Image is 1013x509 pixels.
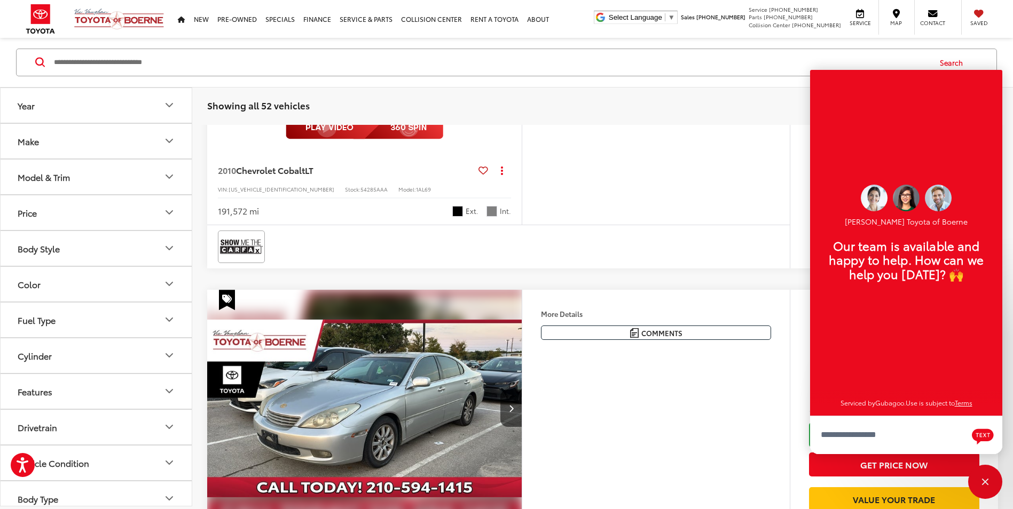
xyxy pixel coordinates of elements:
div: Cylinder [18,351,52,361]
a: Check Availability [809,423,979,447]
button: Body StyleBody Style [1,231,193,266]
span: 54285AAA [360,185,388,193]
span: Stock: [345,185,360,193]
div: Model & Trim [163,171,176,184]
button: Toggle Chat Window [968,465,1002,499]
span: Comments [641,328,682,338]
button: Actions [492,161,511,179]
span: Serviced by [841,398,875,407]
button: Model & TrimModel & Trim [1,160,193,194]
div: Close [968,465,1002,499]
img: Comments [630,328,639,337]
div: Year [163,99,176,112]
h4: More Details [541,310,771,317]
button: CylinderCylinder [1,338,193,373]
a: Select Language​ [609,13,675,21]
button: DrivetrainDrivetrain [1,410,193,444]
span: Saved [967,19,991,27]
button: Vehicle ConditionVehicle Condition [1,446,193,480]
textarea: Type your message [810,416,1002,454]
span: [PHONE_NUMBER] [769,5,818,13]
div: Body Type [163,492,176,505]
div: Body Type [18,494,58,504]
div: Drivetrain [163,421,176,434]
span: [PHONE_NUMBER] [792,21,841,29]
span: VIN: [218,185,229,193]
a: 2010Chevrolet CobaltLT [218,164,474,176]
span: Map [884,19,908,27]
span: Contact [920,19,945,27]
div: Vehicle Condition [163,457,176,470]
div: Fuel Type [18,315,56,325]
span: Int. [500,206,511,216]
img: full motion video [286,116,443,139]
span: dropdown dots [501,166,503,174]
button: Search [930,49,978,76]
div: Drivetrain [18,422,57,432]
span: Use is subject to [906,398,955,407]
span: $3,200 [809,349,979,376]
button: Comments [541,325,771,340]
div: Fuel Type [163,314,176,327]
span: Gray [486,206,497,217]
div: Year [18,100,35,110]
span: LT [305,164,313,176]
div: Make [18,136,39,146]
p: [PERSON_NAME] Toyota of Boerne [821,217,992,227]
div: Make [163,135,176,148]
span: Model: [398,185,416,193]
img: Operator 3 [925,185,952,211]
div: Features [18,386,52,396]
span: ▼ [668,13,675,21]
img: View CARFAX report [220,233,263,261]
div: Features [163,385,176,398]
span: Chevrolet Cobalt [236,164,305,176]
div: Body Style [163,242,176,255]
button: FeaturesFeatures [1,374,193,409]
span: Select Language [609,13,662,21]
span: Special [219,290,235,310]
div: Color [18,279,41,289]
span: Sales [681,13,695,21]
span: Parts [749,13,762,21]
button: YearYear [1,88,193,123]
button: MakeMake [1,124,193,158]
div: Price [18,208,37,218]
svg: Text [972,427,994,444]
button: PricePrice [1,195,193,230]
span: [US_VEHICLE_IDENTIFICATION_NUMBER] [229,185,334,193]
span: [PHONE_NUMBER] [764,13,813,21]
span: Collision Center [749,21,790,29]
a: Terms [955,398,972,407]
div: Vehicle Condition [18,458,89,468]
input: Search by Make, Model, or Keyword [53,50,930,75]
button: Chat with SMS [969,423,997,447]
button: Fuel TypeFuel Type [1,303,193,337]
span: Service [848,19,872,27]
span: 1AL69 [416,185,431,193]
div: Body Style [18,243,60,253]
button: Get Price Now [809,452,979,476]
span: [DATE] Price: [809,381,979,392]
img: Operator 1 [893,185,920,211]
p: Our team is available and happy to help. How can we help you [DATE]? 🙌 [821,238,992,281]
button: Next image [500,389,522,427]
div: Color [163,278,176,291]
div: Price [163,206,176,219]
img: Vic Vaughan Toyota of Boerne [74,8,164,30]
span: Ext. [466,206,478,216]
div: Model & Trim [18,172,70,182]
span: Showing all 52 vehicles [207,99,310,112]
span: Black [452,206,463,217]
img: Operator 2 [861,185,888,211]
span: [PHONE_NUMBER] [696,13,745,21]
span: Service [749,5,767,13]
span: 2010 [218,164,236,176]
a: Gubagoo. [875,398,906,407]
div: 191,572 mi [218,205,259,217]
div: Cylinder [163,349,176,362]
button: ColorColor [1,267,193,301]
